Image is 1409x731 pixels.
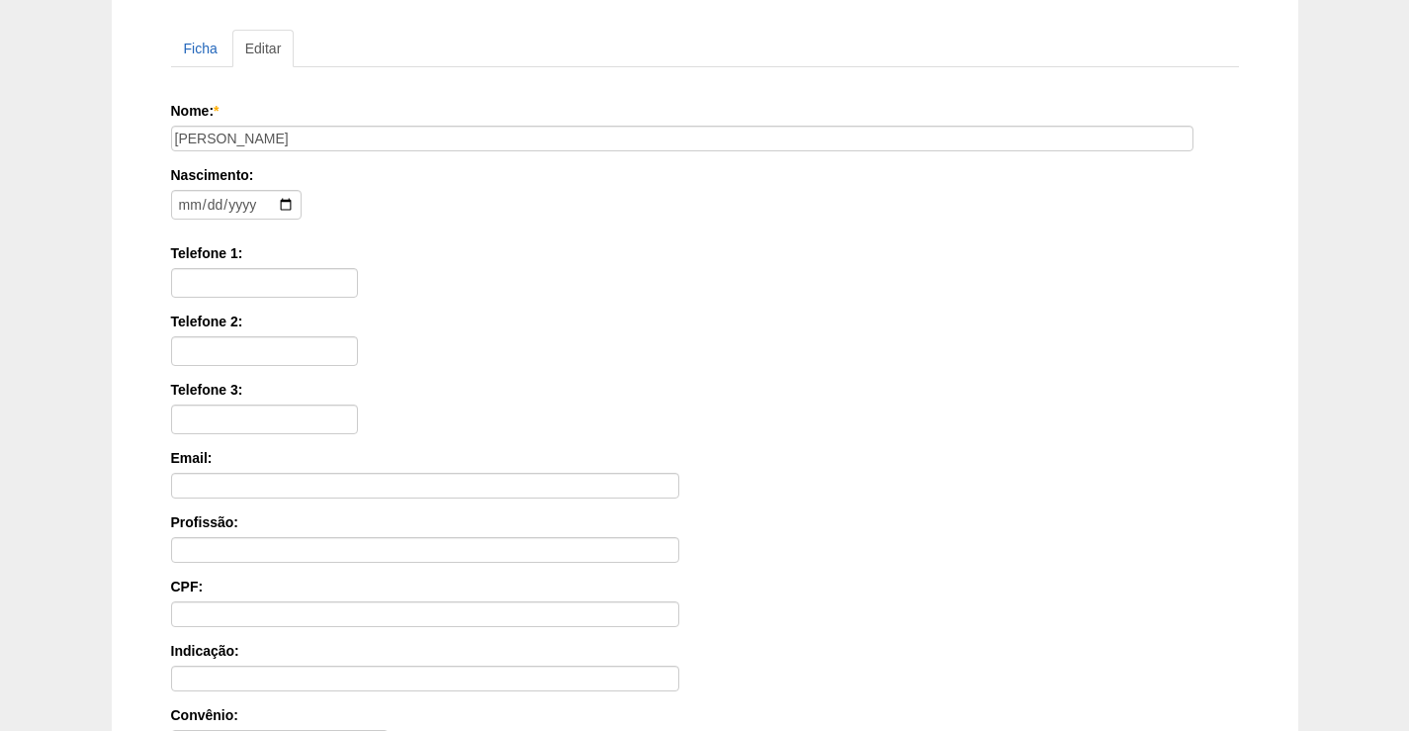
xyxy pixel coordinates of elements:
label: CPF: [171,577,1239,596]
a: Editar [232,30,295,67]
label: Convênio: [171,705,1239,725]
span: Este campo é obrigatório. [214,103,219,119]
label: Nascimento: [171,165,1232,185]
label: Telefone 3: [171,380,1239,400]
label: Indicação: [171,641,1239,661]
label: Telefone 1: [171,243,1239,263]
a: Ficha [171,30,230,67]
label: Profissão: [171,512,1239,532]
label: Nome: [171,101,1239,121]
label: Email: [171,448,1239,468]
label: Telefone 2: [171,312,1239,331]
